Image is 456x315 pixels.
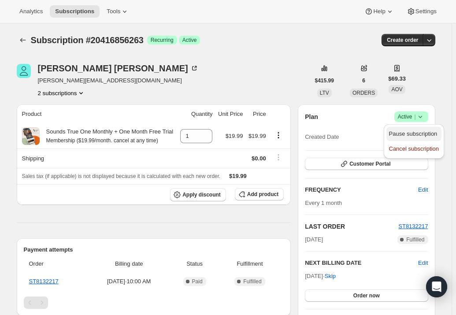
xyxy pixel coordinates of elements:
span: Billing date [90,259,168,268]
span: Help [373,8,385,15]
span: Tools [107,8,120,15]
span: ORDERS [352,90,375,96]
button: Product actions [271,130,285,140]
span: Sales tax (if applicable) is not displayed because it is calculated with each new order. [22,173,221,179]
span: Fulfilled [243,278,261,285]
span: AOV [391,86,402,93]
th: Product [17,104,178,124]
span: Created Date [305,133,339,141]
button: Help [359,5,399,18]
button: Settings [401,5,442,18]
span: Subscription #20416856263 [31,35,144,45]
span: Add product [247,191,278,198]
button: Customer Portal [305,158,428,170]
span: [PERSON_NAME][EMAIL_ADDRESS][DOMAIN_NAME] [38,76,199,85]
h2: Payment attempts [24,245,284,254]
h2: NEXT BILLING DATE [305,259,418,267]
span: Subscriptions [55,8,94,15]
span: Active [182,37,197,44]
span: Create order [387,37,418,44]
span: 6 [362,77,365,84]
h2: FREQUENCY [305,185,418,194]
span: Fulfilled [406,236,424,243]
button: Product actions [38,89,86,97]
h2: LAST ORDER [305,222,398,231]
small: Membership ($19.99/month. cancel at any time) [46,137,158,144]
span: Customer Portal [349,160,390,167]
nav: Pagination [24,296,284,309]
span: Active [398,112,425,121]
button: Apply discount [170,188,226,201]
button: Pause subscription [386,127,441,141]
button: Shipping actions [271,152,285,162]
th: Price [245,104,268,124]
span: Fulfillment [221,259,278,268]
button: Subscriptions [17,34,29,46]
span: [DATE] [305,235,323,244]
span: Order now [353,292,380,299]
th: Quantity [178,104,215,124]
span: $19.99 [226,133,243,139]
span: $19.99 [248,133,266,139]
span: Pause subscription [389,130,437,137]
button: Tools [101,5,134,18]
button: Edit [418,259,428,267]
button: Add product [235,188,284,200]
th: Shipping [17,148,178,168]
button: Create order [382,34,423,46]
a: ST8132217 [29,278,59,285]
th: Unit Price [215,104,245,124]
span: $0.00 [252,155,266,162]
span: [DATE] · 10:00 AM [90,277,168,286]
button: 6 [357,74,371,87]
button: Skip [319,269,341,283]
div: Sounds True One Monthly + One Month Free Trial [40,127,174,145]
div: Open Intercom Messenger [426,276,447,297]
span: Charlene Ng [17,64,31,78]
h2: Plan [305,112,318,121]
button: Analytics [14,5,48,18]
span: $19.99 [229,173,247,179]
button: ST8132217 [398,222,428,231]
button: Order now [305,289,428,302]
button: Edit [413,183,433,197]
div: [PERSON_NAME] [PERSON_NAME] [38,64,199,73]
span: Apply discount [182,191,221,198]
span: Status [173,259,216,268]
span: Edit [418,185,428,194]
th: Order [24,254,88,274]
a: ST8132217 [398,223,428,230]
span: Skip [325,272,336,281]
img: product img [22,127,40,145]
span: Cancel subscription [389,145,439,152]
button: $415.99 [310,74,339,87]
span: Settings [415,8,437,15]
span: $69.33 [388,74,406,83]
span: Recurring [151,37,174,44]
button: Cancel subscription [386,142,441,156]
span: Paid [192,278,203,285]
span: LTV [320,90,329,96]
span: Every 1 month [305,200,342,206]
button: Subscriptions [50,5,100,18]
span: Analytics [19,8,43,15]
span: | [414,113,415,120]
span: $415.99 [315,77,334,84]
span: [DATE] · [305,273,336,279]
